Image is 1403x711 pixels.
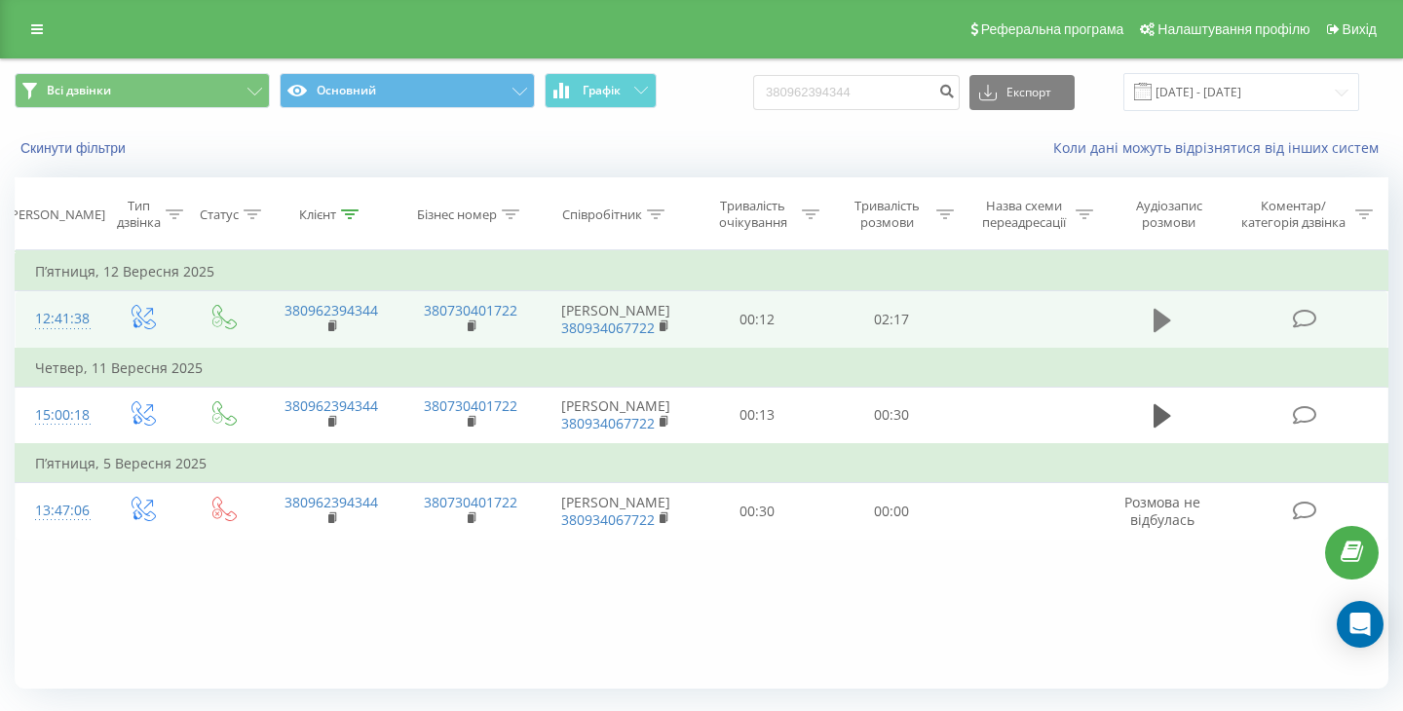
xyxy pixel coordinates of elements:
div: Аудіозапис розмови [1116,198,1222,231]
a: 380962394344 [284,301,378,319]
div: 15:00:18 [35,396,82,434]
input: Пошук за номером [753,75,960,110]
div: Коментар/категорія дзвінка [1236,198,1350,231]
td: 00:30 [824,387,959,444]
a: 380934067722 [561,414,655,432]
a: 380934067722 [561,318,655,337]
div: Open Intercom Messenger [1337,601,1384,648]
td: 00:00 [824,483,959,540]
span: Реферальна програма [981,21,1124,37]
a: 380730401722 [424,493,517,511]
a: 380962394344 [284,493,378,511]
span: Всі дзвінки [47,83,111,98]
button: Основний [280,73,535,108]
span: Налаштування профілю [1157,21,1309,37]
a: 380730401722 [424,396,517,415]
button: Всі дзвінки [15,73,270,108]
div: Тривалість очікування [708,198,798,231]
td: П’ятниця, 12 Вересня 2025 [16,252,1388,291]
div: Бізнес номер [417,206,497,223]
button: Експорт [969,75,1075,110]
a: 380962394344 [284,396,378,415]
td: 00:13 [691,387,825,444]
td: [PERSON_NAME] [541,291,691,349]
div: 13:47:06 [35,492,82,530]
td: 02:17 [824,291,959,349]
div: Тип дзвінка [117,198,161,231]
span: Графік [583,84,621,97]
button: Графік [545,73,657,108]
a: Коли дані можуть відрізнятися вiд інших систем [1053,138,1388,157]
div: Тривалість розмови [842,198,931,231]
td: Четвер, 11 Вересня 2025 [16,349,1388,388]
td: [PERSON_NAME] [541,483,691,540]
td: 00:30 [691,483,825,540]
span: Вихід [1343,21,1377,37]
div: Статус [200,206,239,223]
button: Скинути фільтри [15,139,135,157]
div: [PERSON_NAME] [7,206,105,223]
td: П’ятниця, 5 Вересня 2025 [16,444,1388,483]
div: 12:41:38 [35,300,82,338]
span: Розмова не відбулась [1124,493,1200,529]
div: Назва схеми переадресації [976,198,1071,231]
td: [PERSON_NAME] [541,387,691,444]
a: 380730401722 [424,301,517,319]
div: Співробітник [562,206,642,223]
td: 00:12 [691,291,825,349]
a: 380934067722 [561,510,655,529]
div: Клієнт [299,206,336,223]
